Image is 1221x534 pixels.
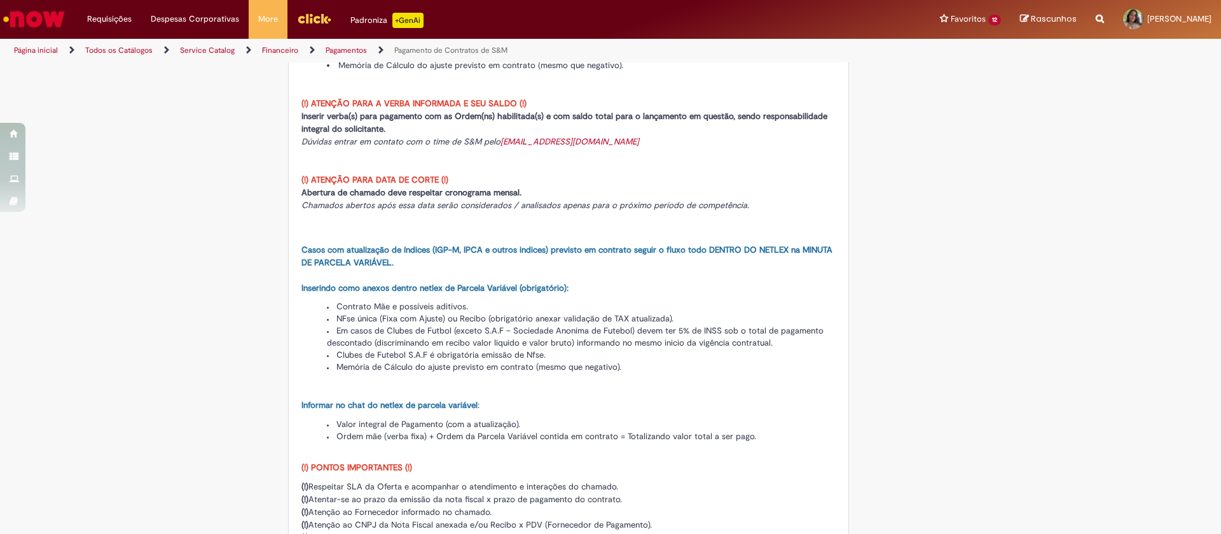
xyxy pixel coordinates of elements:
[394,45,507,55] a: Pagamento de Contratos de S&M
[327,325,824,348] span: Em casos de Clubes de Futbol (exceto S.A.F – Sociedade Anonima de Futebol) devem ter 5% de INSS s...
[336,362,621,372] span: Memória de Cálculo do ajuste previsto em contrato (mesmo que negativo).
[336,431,756,442] span: Ordem mãe (verba fixa) + Ordem da Parcela Variável contida em contrato = Totalizando valor total ...
[180,45,235,55] a: Service Catalog
[327,59,836,71] li: Memória de Cálculo do ajuste previsto em contrato (mesmo que negativo).
[301,200,749,211] span: Chamados abertos após essa data serão considerados / analisados apenas para o próximo período de ...
[392,13,424,28] p: +GenAi
[262,45,298,55] a: Financeiro
[1031,13,1077,25] span: Rascunhos
[301,174,448,185] span: (!) ATENÇÃO PARA DATA DE CORTE (!)
[301,400,479,411] span: :
[1,6,67,32] img: ServiceNow
[336,301,468,312] span: Contrato Mãe e possíveis aditivos.
[301,519,652,530] span: Atenção ao CNPJ da Nota Fiscal anexada e/ou Recibo x PDV (Fornecedor de Pagamento).
[151,13,239,25] span: Despesas Corporativas
[301,494,308,505] strong: (!)
[988,15,1001,25] span: 12
[301,494,622,505] span: Atentar-se ao prazo da emissão da nota fiscal x prazo de pagamento do contrato.
[1020,13,1077,25] a: Rascunhos
[336,419,520,430] span: Valor integral de Pagamento (com a atualização).
[258,13,278,25] span: More
[326,45,367,55] a: Pagamentos
[14,45,58,55] a: Página inicial
[301,244,832,268] span: Casos com atualização de índices (IGP-M, IPCA e outros indices) previsto em contrato seguir o flu...
[301,507,492,517] span: Atenção ao Fornecedor informado no chamado.
[301,507,308,517] strong: (!)
[87,13,132,25] span: Requisições
[301,187,521,198] span: Abertura de chamado deve respeitar cronograma mensal.
[1147,13,1211,24] span: [PERSON_NAME]
[336,349,546,360] span: Clubes de Futebol S.A.F é obrigatória emissão de Nfse.
[350,13,424,28] div: Padroniza
[297,9,331,28] img: click_logo_yellow_360x200.png
[301,519,308,530] strong: (!)
[336,313,673,324] span: NFse única (Fixa com Ajuste) ou Recibo (obrigatório anexar validação de TAX atualizada).
[301,136,639,147] span: Dúvidas entrar em contato com o time de S&M pelo
[301,481,308,492] strong: (!)
[301,400,478,411] strong: Informar no chat do netlex de parcela variável
[301,462,412,473] span: (!) PONTOS IMPORTANTES (!)
[85,45,153,55] a: Todos os Catálogos
[500,136,639,147] a: [EMAIL_ADDRESS][DOMAIN_NAME]
[301,481,618,492] span: Respeitar SLA da Oferta e acompanhar o atendimento e interações do chamado.
[301,283,569,293] span: Inserindo como anexos dentro netlex de Parcela Variável (obrigatório):
[951,13,986,25] span: Favoritos
[10,39,804,62] ul: Trilhas de página
[301,98,527,109] span: (!) ATENÇÃO PARA A VERBA INFORMADA E SEU SALDO (!)
[301,111,827,134] span: Inserir verba(s) para pagamento com as Ordem(ns) habilitada(s) e com saldo total para o lançament...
